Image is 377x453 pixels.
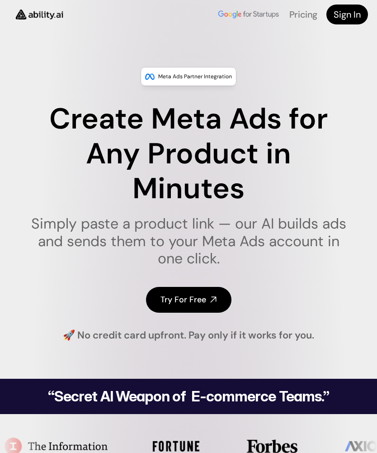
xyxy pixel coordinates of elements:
h1: Simply paste a product link — our AI builds ads and sends them to your Meta Ads account in one cl... [28,215,349,267]
p: Meta Ads Partner Integration [158,72,232,81]
a: Sign In [326,5,368,24]
h1: Create Meta Ads for Any Product in Minutes [28,102,349,206]
h4: Sign In [334,8,361,21]
a: Try For Free [146,287,231,313]
h2: “Secret AI Weapon of E-commerce Teams.” [25,389,352,404]
a: Pricing [289,9,317,20]
h4: 🚀 No credit card upfront. Pay only if it works for you. [63,329,314,343]
h4: Try For Free [160,294,206,305]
